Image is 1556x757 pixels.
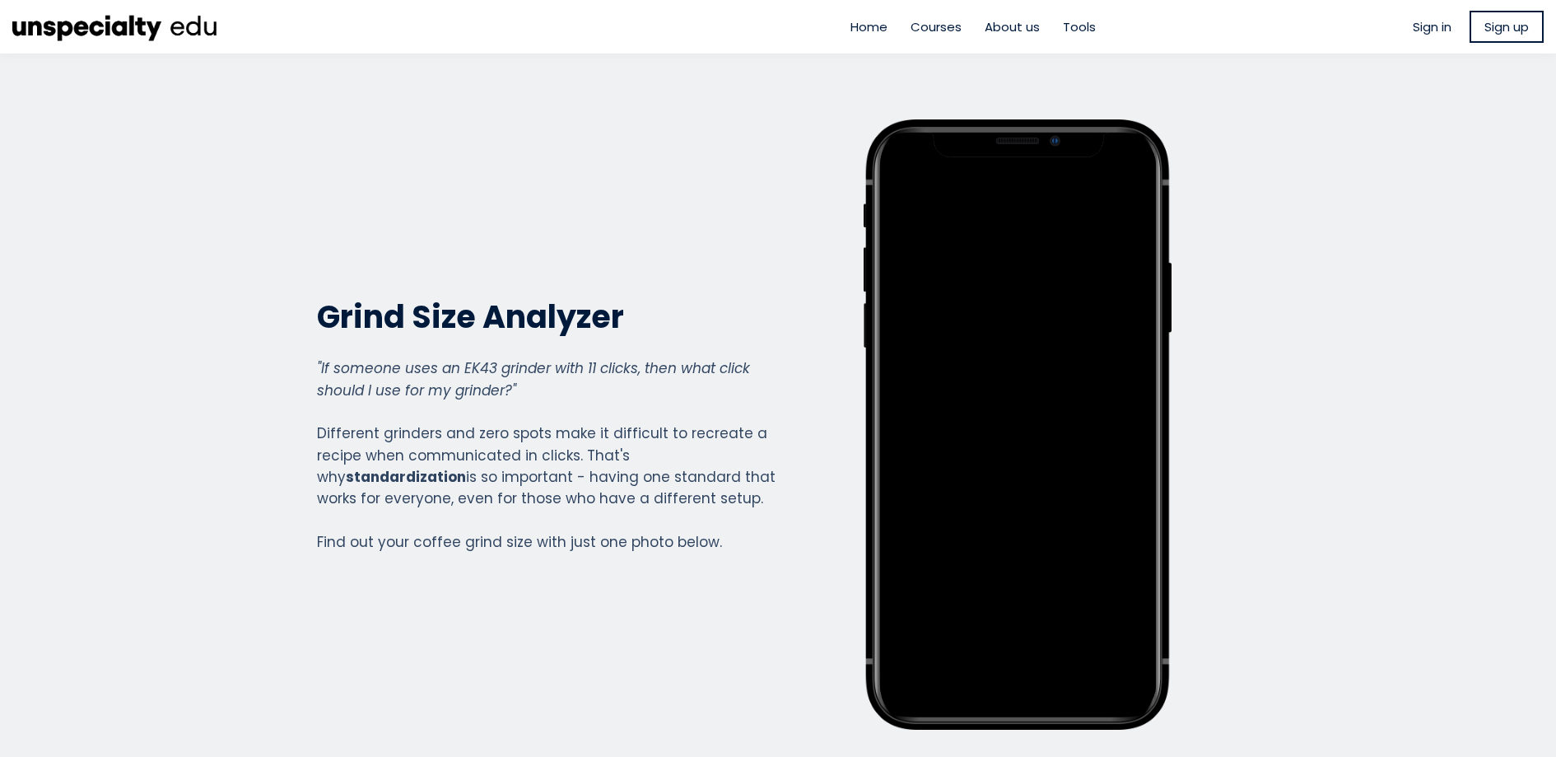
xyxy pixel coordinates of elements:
img: ec8cb47d53a36d742fcbd71bcb90b6e6.png [12,8,218,45]
em: "If someone uses an EK43 grinder with 11 clicks, then what click should I use for my grinder?" [317,358,750,400]
a: Tools [1063,17,1096,36]
strong: standardization [346,467,466,487]
h2: Grind Size Analyzer [317,297,776,337]
div: Different grinders and zero spots make it difficult to recreate a recipe when communicated in cli... [317,357,776,553]
a: Sign up [1470,11,1544,43]
a: Home [850,17,887,36]
span: Sign up [1484,17,1529,36]
a: About us [985,17,1040,36]
a: Sign in [1413,17,1451,36]
a: Courses [911,17,962,36]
